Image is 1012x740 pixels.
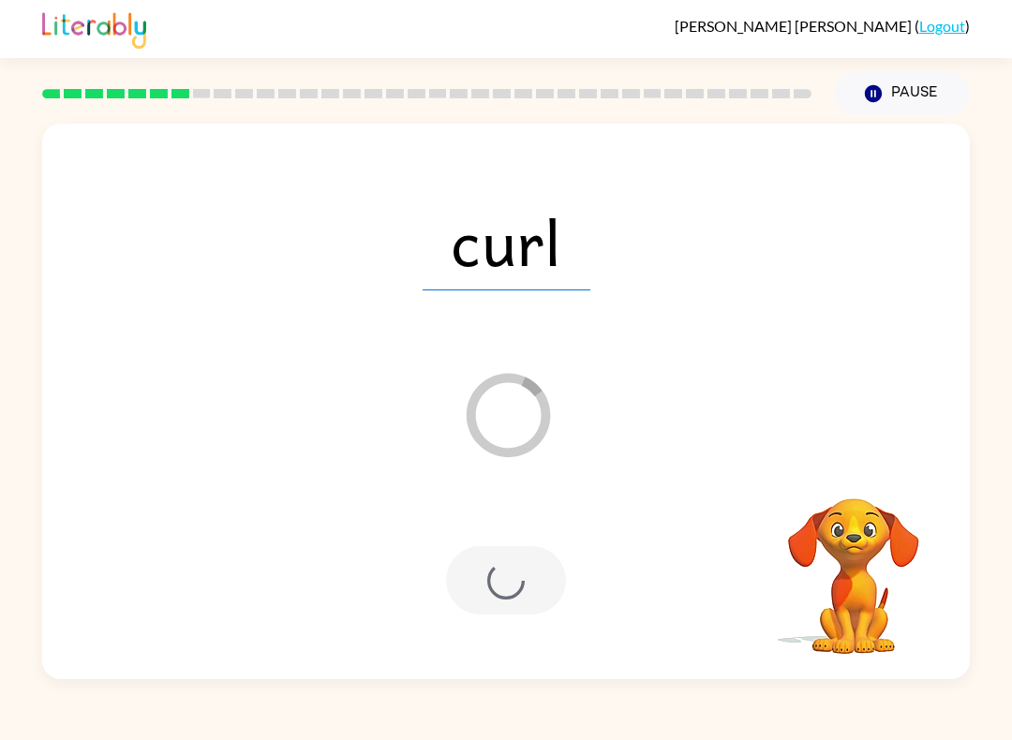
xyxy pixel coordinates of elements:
video: Your browser must support playing .mp4 files to use Literably. Please try using another browser. [760,469,947,657]
div: ( ) [675,17,970,35]
span: curl [423,193,590,290]
a: Logout [919,17,965,35]
span: [PERSON_NAME] [PERSON_NAME] [675,17,915,35]
button: Pause [834,72,970,115]
img: Literably [42,7,146,49]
